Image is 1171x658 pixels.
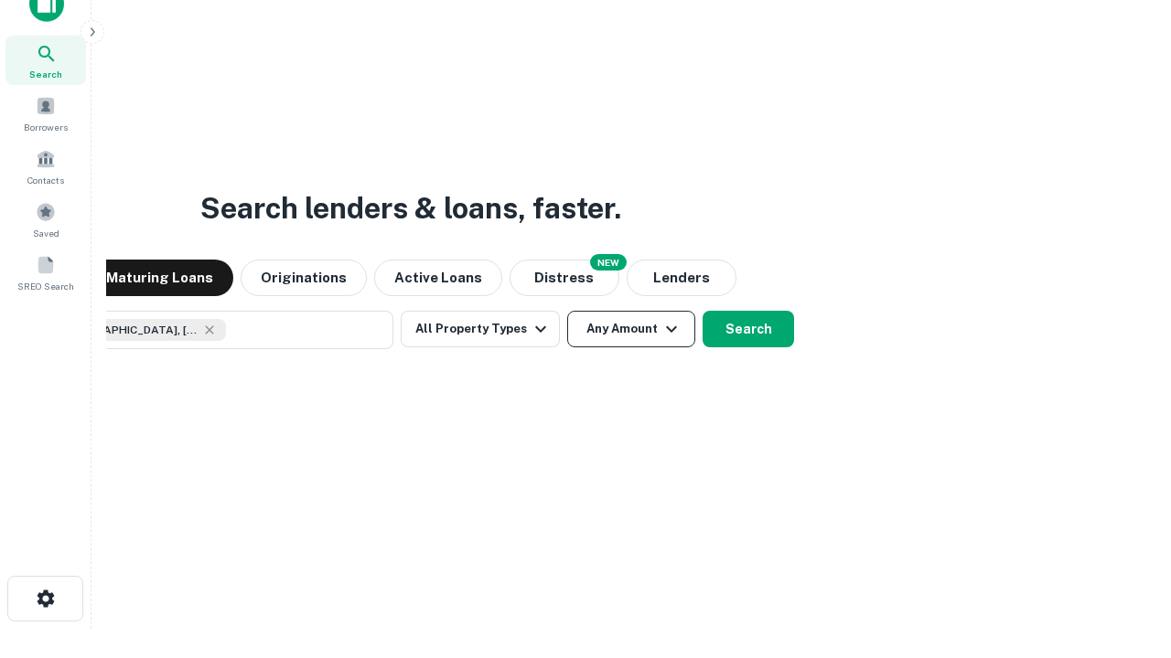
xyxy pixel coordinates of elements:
[567,311,695,347] button: Any Amount
[5,195,86,244] a: Saved
[5,89,86,138] a: Borrowers
[27,311,393,349] button: [GEOGRAPHIC_DATA], [GEOGRAPHIC_DATA], [GEOGRAPHIC_DATA]
[86,260,233,296] button: Maturing Loans
[33,226,59,240] span: Saved
[401,311,560,347] button: All Property Types
[27,173,64,187] span: Contacts
[200,186,621,230] h3: Search lenders & loans, faster.
[1080,512,1171,600] iframe: Chat Widget
[29,67,62,81] span: Search
[241,260,367,296] button: Originations
[17,279,74,293] span: SREO Search
[374,260,502,296] button: Active Loans
[510,260,619,296] button: Search distressed loans with lien and other non-mortgage details.
[5,142,86,191] a: Contacts
[5,36,86,85] a: Search
[61,322,199,338] span: [GEOGRAPHIC_DATA], [GEOGRAPHIC_DATA], [GEOGRAPHIC_DATA]
[590,254,627,271] div: NEW
[24,120,68,134] span: Borrowers
[5,248,86,297] a: SREO Search
[703,311,794,347] button: Search
[627,260,736,296] button: Lenders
